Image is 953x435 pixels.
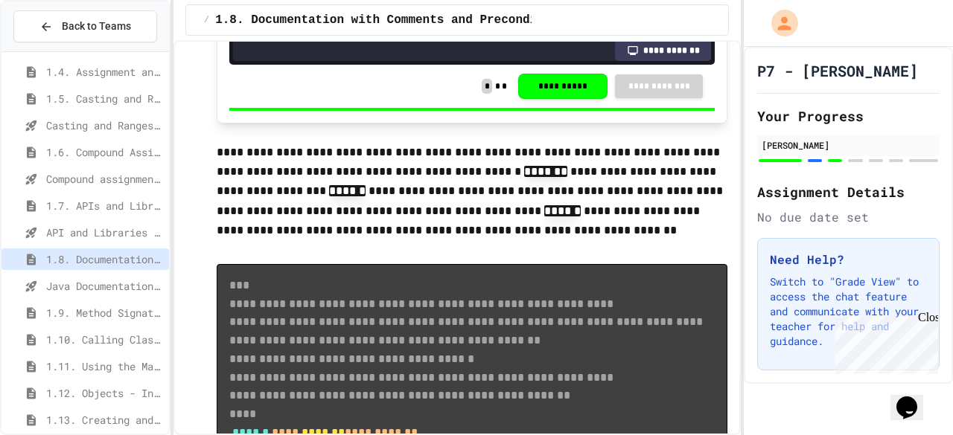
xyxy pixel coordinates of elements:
span: 1.9. Method Signatures [46,305,163,320]
div: No due date set [757,208,940,226]
span: Back to Teams [62,19,131,34]
h3: Need Help? [770,251,927,268]
iframe: chat widget [829,311,938,374]
h2: Assignment Details [757,181,940,202]
h1: P7 - [PERSON_NAME] [757,60,918,81]
span: 1.6. Compound Assignment Operators [46,144,163,160]
span: 1.11. Using the Math Class [46,358,163,374]
span: Java Documentation with Comments - Topic 1.8 [46,278,163,294]
span: 1.7. APIs and Libraries [46,198,163,213]
span: Compound assignment operators - Quiz [46,171,163,187]
span: / [204,14,209,26]
span: API and Libraries - Topic 1.7 [46,225,163,240]
span: 1.10. Calling Class Methods [46,332,163,347]
iframe: chat widget [890,376,938,420]
span: 1.4. Assignment and Input [46,64,163,80]
span: 1.12. Objects - Instances of Classes [46,385,163,401]
p: Switch to "Grade View" to access the chat feature and communicate with your teacher for help and ... [770,274,927,349]
h2: Your Progress [757,106,940,126]
div: My Account [756,6,802,40]
span: 1.13. Creating and Initializing Objects: Constructors [46,412,163,428]
span: 1.5. Casting and Ranges of Values [46,91,163,106]
span: 1.8. Documentation with Comments and Preconditions [215,11,573,29]
span: Casting and Ranges of variables - Quiz [46,117,163,133]
div: [PERSON_NAME] [762,138,935,152]
div: Chat with us now!Close [6,6,103,94]
span: 1.8. Documentation with Comments and Preconditions [46,251,163,267]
